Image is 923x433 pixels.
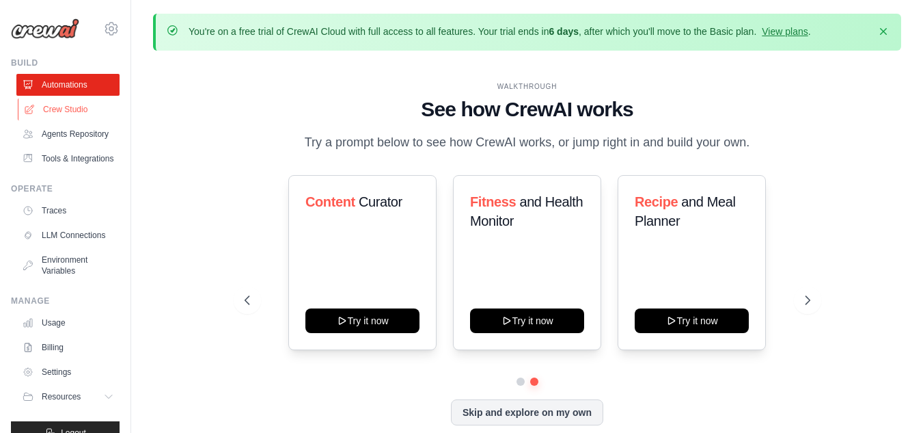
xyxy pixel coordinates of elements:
[245,81,810,92] div: WALKTHROUGH
[11,57,120,68] div: Build
[16,200,120,222] a: Traces
[245,97,810,122] h1: See how CrewAI works
[11,183,120,194] div: Operate
[16,74,120,96] a: Automations
[305,309,419,333] button: Try it now
[11,296,120,306] div: Manage
[189,25,811,38] p: You're on a free trial of CrewAI Cloud with full access to all features. Your trial ends in , aft...
[635,309,749,333] button: Try it now
[16,361,120,383] a: Settings
[16,386,120,408] button: Resources
[16,249,120,282] a: Environment Variables
[16,224,120,246] a: LLM Connections
[358,194,402,209] span: Curator
[16,148,120,170] a: Tools & Integrations
[16,123,120,145] a: Agents Repository
[470,309,584,333] button: Try it now
[11,18,79,39] img: Logo
[635,194,678,209] span: Recipe
[451,399,603,425] button: Skip and explore on my own
[18,99,121,120] a: Crew Studio
[470,194,516,209] span: Fitness
[470,194,583,228] span: and Health Monitor
[298,133,757,153] p: Try a prompt below to see how CrewAI works, or jump right in and build your own.
[42,391,81,402] span: Resources
[305,194,355,209] span: Content
[635,194,735,228] span: and Meal Planner
[16,337,120,358] a: Billing
[762,26,808,37] a: View plans
[549,26,579,37] strong: 6 days
[16,312,120,334] a: Usage
[855,367,923,433] iframe: Chat Widget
